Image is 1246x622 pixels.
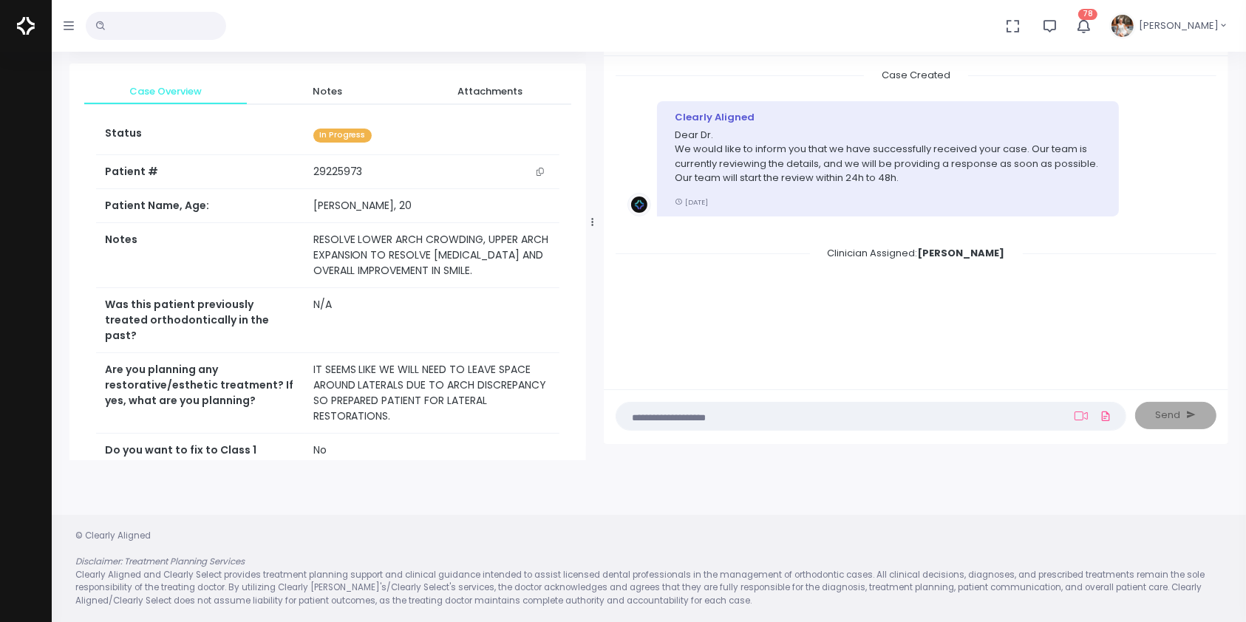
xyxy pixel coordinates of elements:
span: Case Overview [96,84,235,99]
th: Are you planning any restorative/esthetic treatment? If yes, what are you planning? [96,353,304,434]
span: Attachments [421,84,559,99]
span: Notes [259,84,398,99]
td: RESOLVE LOWER ARCH CROWDING, UPPER ARCH EXPANSION TO RESOLVE [MEDICAL_DATA] AND OVERALL IMPROVEME... [304,223,559,288]
th: Patient # [96,154,304,189]
span: [PERSON_NAME] [1139,18,1219,33]
th: Notes [96,223,304,288]
em: Disclaimer: Treatment Planning Services [75,556,245,567]
td: IT SEEMS LIKE WE WILL NEED TO LEAVE SPACE AROUND LATERALS DUE TO ARCH DISCREPANCY SO PREPARED PAT... [304,353,559,434]
a: Add Files [1097,403,1114,429]
span: Clinician Assigned: [810,242,1023,264]
img: Header Avatar [1109,13,1136,39]
td: No [304,434,559,483]
th: Patient Name, Age: [96,189,304,223]
th: Status [96,117,304,154]
div: © Clearly Aligned Clearly Aligned and Clearly Select provides treatment planning support and clin... [61,530,1237,607]
th: Was this patient previously treated orthodontically in the past? [96,288,304,353]
small: [DATE] [675,197,708,207]
td: 29225973 [304,155,559,189]
div: Clearly Aligned [675,110,1101,125]
span: In Progress [313,129,372,143]
td: N/A [304,288,559,353]
img: Logo Horizontal [17,10,35,41]
span: 78 [1078,9,1097,20]
a: Add Loom Video [1072,410,1091,422]
td: [PERSON_NAME], 20 [304,189,559,223]
th: Do you want to fix to Class 1 occlusion? [96,434,304,483]
span: Case Created [864,64,968,86]
b: [PERSON_NAME] [918,246,1005,260]
div: scrollable content [616,68,1216,375]
p: Dear Dr. We would like to inform you that we have successfully received your case. Our team is cu... [675,128,1101,185]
